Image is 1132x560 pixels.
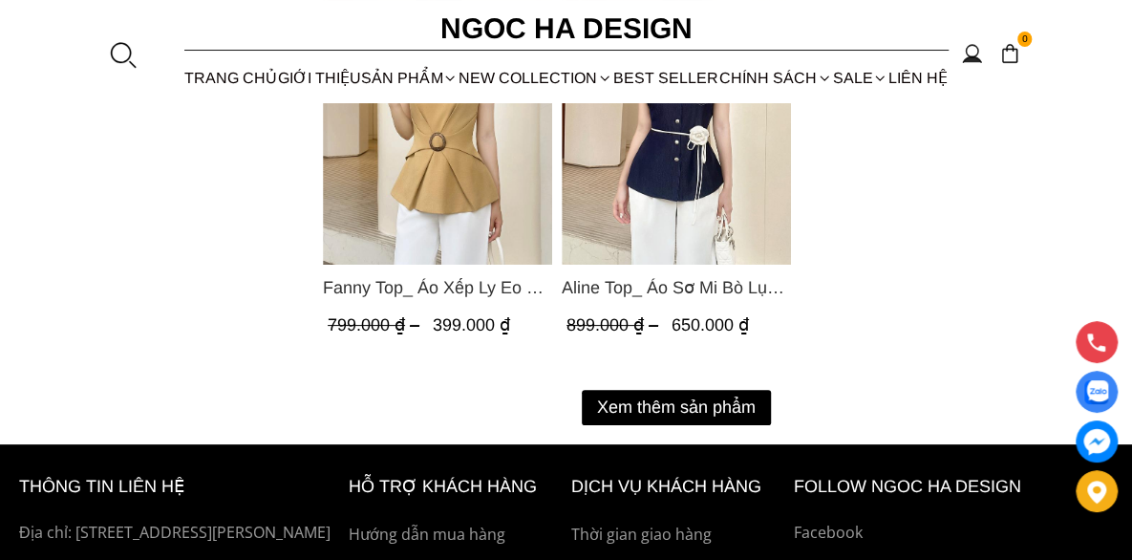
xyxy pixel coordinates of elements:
a: BEST SELLER [613,53,719,103]
a: messenger [1076,420,1118,463]
a: LIÊN HỆ [888,53,949,103]
a: TRANG CHỦ [184,53,278,103]
a: NEW COLLECTION [459,53,613,103]
a: Link to Fanny Top_ Áo Xếp Ly Eo Sát Nách Màu Bee A1068 [323,274,552,301]
div: SẢN PHẨM [361,53,459,103]
img: img-CART-ICON-ksit0nf1 [999,43,1020,64]
h6: hỗ trợ khách hàng [349,473,562,501]
h6: Dịch vụ khách hàng [571,473,784,501]
span: Fanny Top_ Áo Xếp Ly Eo Sát Nách Màu Bee A1068 [323,274,552,301]
a: Display image [1076,371,1118,413]
span: 650.000 ₫ [672,315,749,334]
span: 799.000 ₫ [328,315,424,334]
span: 899.000 ₫ [566,315,663,334]
p: Địa chỉ: [STREET_ADDRESS][PERSON_NAME] [19,521,339,546]
a: Hướng dẫn mua hàng [349,523,562,548]
a: Facebook [794,521,1114,546]
a: SALE [832,53,888,103]
span: Aline Top_ Áo Sơ Mi Bò Lụa Rớt Vai A1070 [562,274,791,301]
span: 399.000 ₫ [433,315,510,334]
h6: thông tin liên hệ [19,473,338,501]
a: Ngoc Ha Design [375,6,758,52]
a: Thời gian giao hàng [571,523,784,548]
a: Link to Aline Top_ Áo Sơ Mi Bò Lụa Rớt Vai A1070 [562,274,791,301]
h6: Follow ngoc ha Design [794,473,1114,501]
a: GIỚI THIỆU [277,53,361,103]
button: Xem thêm sản phẩm [582,390,771,425]
img: Display image [1084,380,1108,404]
span: 0 [1017,32,1033,47]
div: Chính sách [718,53,832,103]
